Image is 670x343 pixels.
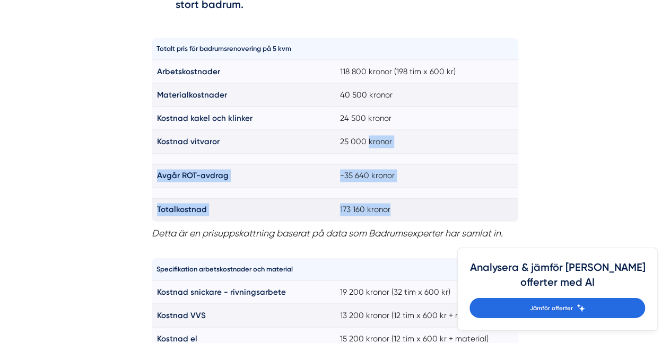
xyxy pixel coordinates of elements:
[335,60,518,84] td: 118 800 kronor (198 tim x 600 kr)
[152,259,335,280] th: Specifikation arbetskostnader och material
[469,298,645,318] a: Jämför offerter
[157,114,253,124] strong: Kostnad kakel och klinker
[335,107,518,130] td: 24 500 kronor
[469,260,645,298] h4: Analysera & jämför [PERSON_NAME] offerter med AI
[529,303,572,313] span: Jämför offerter
[157,311,206,320] strong: Kostnad VVS
[157,137,220,147] strong: Kostnad vitvaror
[335,164,518,188] td: -35 640 kronor
[157,171,229,181] strong: Avgår ROT-avdrag
[157,67,220,77] strong: Arbetskostnader
[335,280,518,304] td: 19 200 kronor (32 tim x 600 kr)
[335,198,518,222] td: 173 160 kronor
[335,84,518,107] td: 40 500 kronor
[152,38,335,60] th: Totalt pris för badrumsrenovering på 5 kvm
[157,91,227,100] strong: Materialkostnader
[157,205,207,215] strong: Totalkostnad
[152,228,503,239] em: Detta är en prisuppskattning baserat på data som Badrumsexperter har samlat in.
[335,304,518,327] td: 13 200 kronor (12 tim x 600 kr + material)
[157,287,286,297] strong: Kostnad snickare - rivningsarbete
[335,130,518,154] td: 25 000 kronor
